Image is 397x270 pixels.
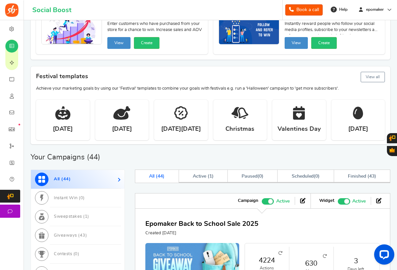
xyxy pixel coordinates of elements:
[242,174,263,179] span: ( )
[225,125,254,133] strong: Christmas
[75,252,78,256] span: 0
[369,174,374,179] span: 43
[348,125,368,133] strong: [DATE]
[390,148,395,152] span: Gratisfaction
[193,174,214,179] span: Active ( )
[219,14,279,45] img: Recommended Campaigns
[54,252,79,256] span: Contests ( )
[285,21,380,34] span: Instantly reward people who follow your social media profiles, subscribe to your newsletters and ...
[107,37,131,49] button: View
[292,174,314,179] span: Scheduled
[112,125,132,133] strong: [DATE]
[107,21,203,34] span: Enter customers who have purchased from your store for a chance to win. Increase sales and AOV
[134,37,159,49] button: Create
[36,86,385,92] p: Achieve your marketing goals by using our 'Festival' templates to combine your goals with festiva...
[149,174,165,179] span: All ( )
[337,7,348,12] span: Help
[54,196,85,200] span: Instant Win ( )
[276,198,290,205] span: Active
[278,125,321,133] strong: Valentines Day
[328,4,351,15] a: Help
[145,220,258,227] a: Epomaker Back to School Sale 2025
[19,124,20,125] em: New
[89,153,98,161] span: 44
[209,174,212,179] span: 1
[85,214,88,219] span: 1
[387,146,397,156] button: Gratisfaction
[252,256,282,265] a: 4224
[348,174,376,179] span: Finished ( )
[157,174,163,179] span: 44
[31,154,100,160] h2: Your Campaigns ( )
[54,233,87,238] span: Giveaways ( )
[32,6,71,14] h1: Social Boost
[54,214,89,219] span: Sweepstakes ( )
[352,198,366,205] span: Active
[369,242,397,270] iframe: LiveChat chat widget
[319,198,334,204] strong: Widget
[242,174,257,179] span: Paused
[361,72,385,82] button: View all
[285,4,323,16] a: Book a call
[238,198,258,204] strong: Campaign
[296,259,327,268] a: 630
[363,7,387,12] span: epomaker
[63,177,69,181] span: 44
[292,174,320,179] span: ( )
[315,174,318,179] span: 0
[42,14,102,45] img: Recommended Campaigns
[54,177,71,181] span: All ( )
[311,37,337,49] button: Create
[80,233,85,238] span: 43
[145,230,258,236] p: Created [DATE]
[80,196,83,200] span: 0
[314,197,371,205] li: Widget activated
[285,37,308,49] button: View
[259,174,262,179] span: 0
[36,70,385,84] h4: Festival templates
[5,3,19,17] img: Social Boost
[53,125,73,133] strong: [DATE]
[161,125,201,133] strong: [DATE][DATE]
